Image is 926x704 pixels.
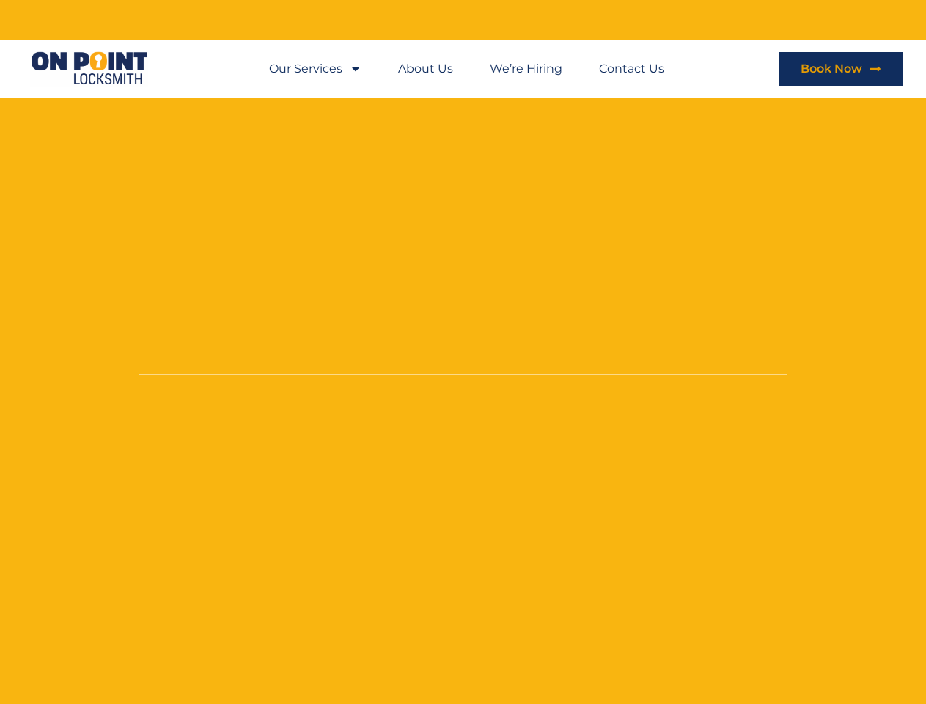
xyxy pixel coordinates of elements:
a: We’re Hiring [490,52,562,86]
a: Book Now [779,52,903,86]
span: Book Now [801,63,862,75]
a: Contact Us [599,52,664,86]
nav: Menu [269,52,664,86]
a: Our Services [269,52,361,86]
a: About Us [398,52,453,86]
